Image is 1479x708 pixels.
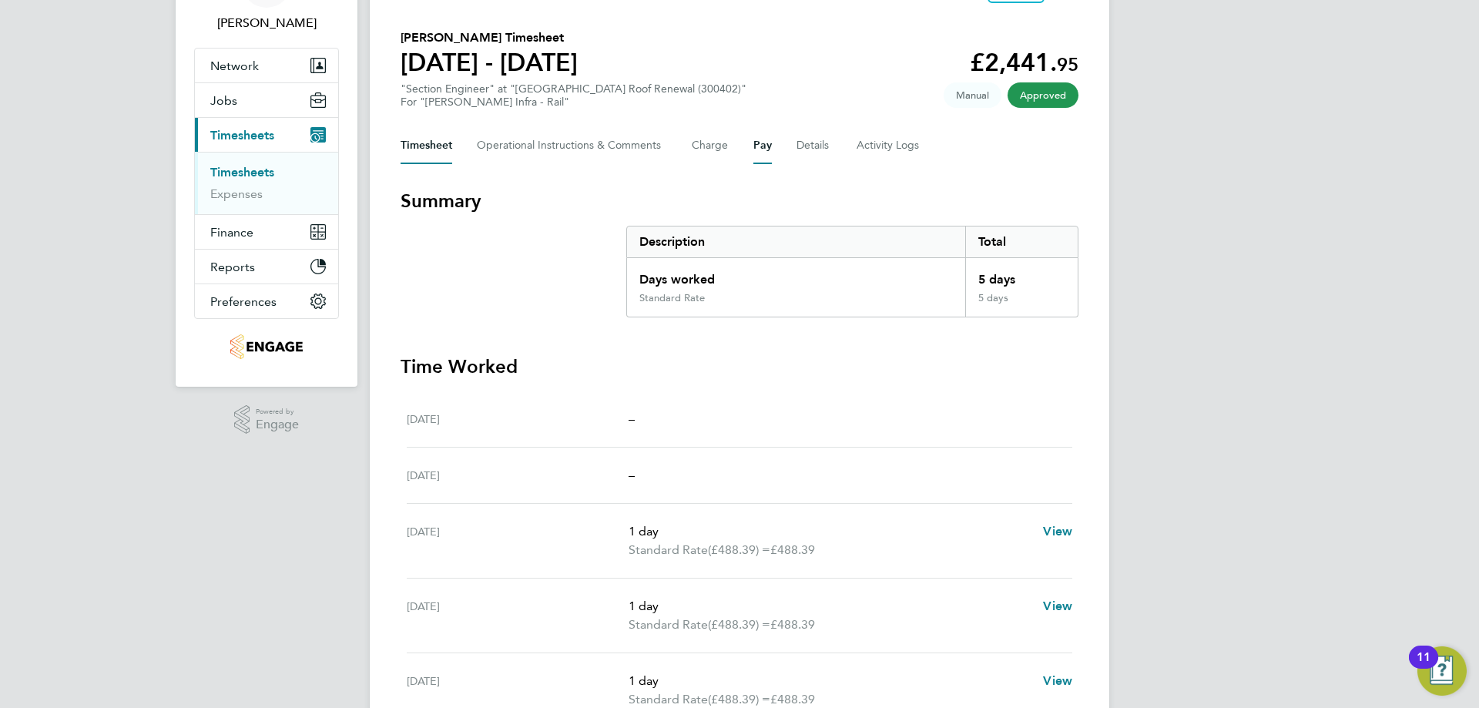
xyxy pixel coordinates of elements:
[753,127,772,164] button: Pay
[401,189,1078,213] h3: Summary
[256,418,299,431] span: Engage
[770,617,815,632] span: £488.39
[629,616,708,634] span: Standard Rate
[1043,524,1072,539] span: View
[407,522,629,559] div: [DATE]
[629,672,1031,690] p: 1 day
[195,49,338,82] button: Network
[797,127,832,164] button: Details
[1417,646,1467,696] button: Open Resource Center, 11 new notifications
[195,215,338,249] button: Finance
[401,29,578,47] h2: [PERSON_NAME] Timesheet
[1043,597,1072,616] a: View
[195,83,338,117] button: Jobs
[970,48,1078,77] app-decimal: £2,441.
[210,225,253,240] span: Finance
[401,47,578,78] h1: [DATE] - [DATE]
[195,152,338,214] div: Timesheets
[1043,599,1072,613] span: View
[230,334,302,359] img: carmichael-logo-retina.png
[629,522,1031,541] p: 1 day
[401,354,1078,379] h3: Time Worked
[195,250,338,284] button: Reports
[639,292,705,304] div: Standard Rate
[407,466,629,485] div: [DATE]
[770,692,815,706] span: £488.39
[401,96,746,109] div: For "[PERSON_NAME] Infra - Rail"
[210,165,274,180] a: Timesheets
[708,542,770,557] span: (£488.39) =
[857,127,921,164] button: Activity Logs
[256,405,299,418] span: Powered by
[210,294,277,309] span: Preferences
[944,82,1001,108] span: This timesheet was manually created.
[965,292,1078,317] div: 5 days
[770,542,815,557] span: £488.39
[210,93,237,108] span: Jobs
[234,405,300,435] a: Powered byEngage
[477,127,667,164] button: Operational Instructions & Comments
[629,541,708,559] span: Standard Rate
[965,258,1078,292] div: 5 days
[692,127,729,164] button: Charge
[1043,672,1072,690] a: View
[194,334,339,359] a: Go to home page
[407,410,629,428] div: [DATE]
[210,128,274,143] span: Timesheets
[626,226,1078,317] div: Summary
[629,597,1031,616] p: 1 day
[401,127,452,164] button: Timesheet
[210,59,259,73] span: Network
[195,284,338,318] button: Preferences
[401,82,746,109] div: "Section Engineer" at "[GEOGRAPHIC_DATA] Roof Renewal (300402)"
[407,597,629,634] div: [DATE]
[194,14,339,32] span: Saranija Sivapalan
[1417,657,1430,677] div: 11
[627,226,965,257] div: Description
[210,186,263,201] a: Expenses
[708,617,770,632] span: (£488.39) =
[1008,82,1078,108] span: This timesheet has been approved.
[629,468,635,482] span: –
[627,258,965,292] div: Days worked
[210,260,255,274] span: Reports
[195,118,338,152] button: Timesheets
[965,226,1078,257] div: Total
[1043,522,1072,541] a: View
[629,411,635,426] span: –
[1057,53,1078,75] span: 95
[1043,673,1072,688] span: View
[708,692,770,706] span: (£488.39) =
